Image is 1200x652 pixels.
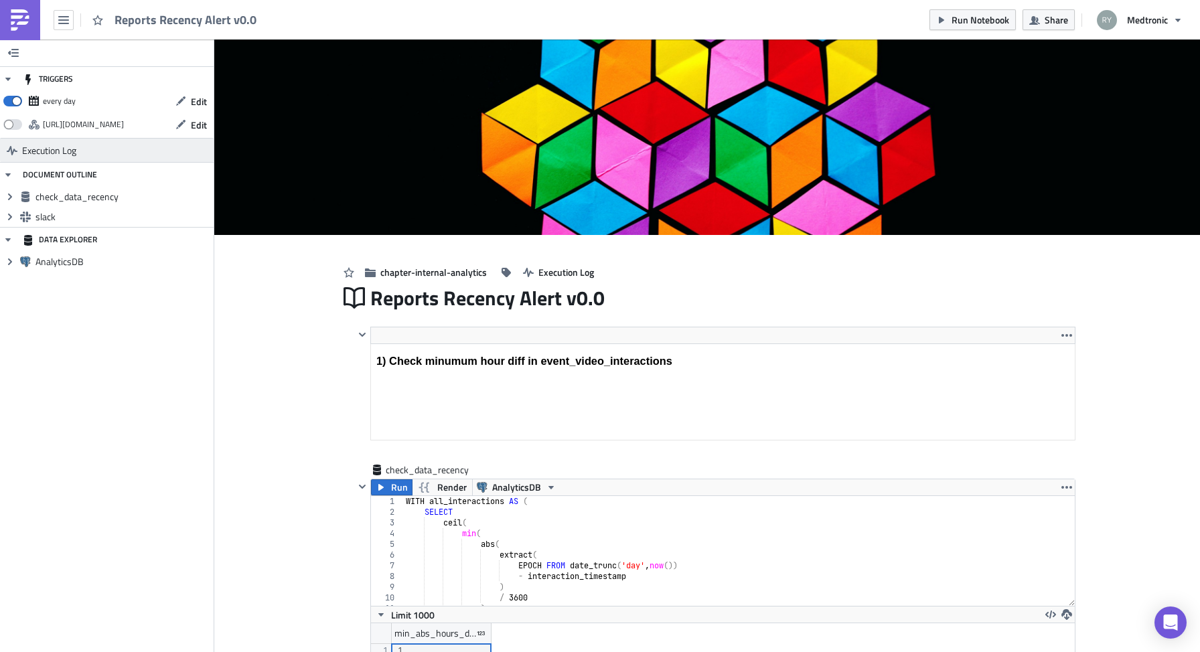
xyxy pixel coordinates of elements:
button: Hide content [354,327,370,343]
em: This is greater than our tolerance threshold of 12 hours and reports have been disabled until our... [5,20,481,31]
div: 7 [371,560,403,571]
body: Rich Text Area. Press ALT-0 for help. [5,5,670,31]
span: Edit [191,94,207,108]
div: 3 [371,517,403,528]
span: Limit 1000 [391,608,435,622]
h3: 2) If diff is greater than 12 hours, reports will pause, alerts to be sent to internal analytics. [5,11,698,23]
div: 8 [371,571,403,582]
p: {% if check_data_[DOMAIN_NAME][0].min_abs_hours_diff > 12 %} [5,5,698,16]
button: AnalyticsDB [472,479,561,495]
button: Edit [169,114,214,135]
span: Execution Log [22,139,76,163]
p: 🚨 Data out of date: Reports have been disabled 🚨 [5,5,670,16]
div: 5 [371,539,403,550]
span: AnalyticsDB [492,479,541,495]
div: https://pushmetrics.io/api/v1/report/1Eoqd75lNe/webhook?token=28cb36a046464baaaea2e33b525889e2 [43,114,124,135]
span: Edit [191,118,207,132]
div: 2 [371,507,403,517]
span: slack [35,211,210,223]
div: min_abs_hours_diff [394,623,477,643]
span: Share [1045,13,1068,27]
button: Limit 1000 [371,606,439,623]
button: Run [371,479,412,495]
span: chapter-internal-analytics [380,265,487,279]
img: Avatar [1096,9,1118,31]
div: 1 [371,496,403,507]
span: Run Notebook [952,13,1009,27]
span: Reports Recency Alert v0.0 [115,12,258,27]
button: Medtronic [1089,5,1190,35]
div: DOCUMENT OUTLINE [23,163,97,187]
p: {% endif %} [5,5,698,16]
span: Run [391,479,408,495]
body: Rich Text Area. Press ALT-0 for help. [5,5,698,16]
iframe: Rich Text Area [371,344,1075,440]
span: Reports Recency Alert v0.0 [370,285,606,311]
button: Run Notebook [929,9,1016,30]
span: check_data_recency [35,191,210,203]
button: Share [1023,9,1075,30]
div: TRIGGERS [23,67,73,91]
div: 4 [371,528,403,539]
div: 10 [371,592,403,603]
button: Edit [169,91,214,112]
div: Open Intercom Messenger [1154,606,1187,639]
div: 6 [371,550,403,560]
button: Render [412,479,473,495]
span: Medtronic [1127,13,1168,27]
span: AnalyticsDB [35,256,210,268]
button: chapter-internal-analytics [358,262,494,282]
div: every day [43,91,76,111]
div: 11 [371,603,403,614]
span: Render [437,479,467,495]
span: Execution Log [538,265,594,279]
body: Rich Text Area. Press ALT-0 for help. [5,11,698,23]
div: 9 [371,582,403,592]
span: check_data_recency [386,463,470,477]
button: Execution Log [516,262,601,282]
img: PushMetrics [9,9,31,31]
div: DATA EXPLORER [23,228,97,252]
button: Hide content [354,479,370,495]
img: Cover Image [214,39,1200,235]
